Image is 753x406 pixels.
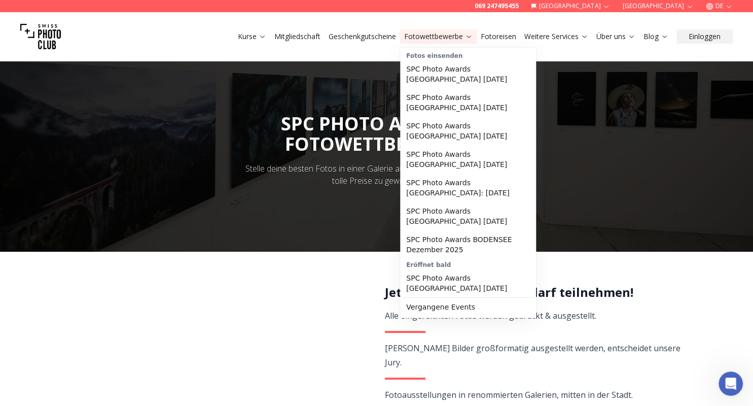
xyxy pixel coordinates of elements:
a: Vergangene Events [402,298,534,316]
a: Mitgliedschaft [274,31,320,42]
div: Bewerte deine Unterhaltung. [19,280,139,292]
a: SPC Photo Awards [GEOGRAPHIC_DATA] [DATE] [402,145,534,174]
span: Fotoausstellungen in renommierten Galerien, mitten in der Stadt. [385,389,633,400]
button: Einloggen [676,29,733,44]
a: SPC Photo Awards [GEOGRAPHIC_DATA] [DATE] [402,117,534,145]
a: SPC Photo Awards [GEOGRAPHIC_DATA] [DATE] [402,60,534,88]
span: Wunderbar [120,299,134,314]
button: Über uns [592,29,639,44]
h1: Fin [49,5,61,13]
a: SPC Photo Awards [GEOGRAPHIC_DATA] [DATE] [402,88,534,117]
a: SPC Photo Awards [GEOGRAPHIC_DATA]: [DATE] [402,174,534,202]
button: Fotowettbewerbe [400,29,477,44]
div: Fotos einsenden [402,50,534,60]
a: Weitere Services [524,31,588,42]
div: Stelle deine besten Fotos in einer Galerie aus und erhalte die Möglichkeit, tolle Preise zu gewin... [239,162,515,187]
a: SPC Photo Awards [GEOGRAPHIC_DATA] [DATE] [402,269,534,297]
b: Ina [66,26,77,33]
textarea: Nachricht senden... [9,307,194,324]
button: Weitere Services [520,29,592,44]
div: Ina sagt… [8,47,195,236]
span: Schlecht [48,299,62,314]
a: Fotowettbewerbe [404,31,473,42]
div: FOTOWETTBEWERBE [281,134,473,154]
a: [URL][DOMAIN_NAME] [16,163,95,171]
span: Alle eingereichten Fotos werden gedruckt & ausgestellt. [385,310,596,321]
div: Hilf [PERSON_NAME] dabei, Aufschluss über seine/ihre Leistung zu erhalten: [16,242,158,262]
button: Emoji-Auswahl [32,328,40,336]
button: Sende eine Nachricht… [174,324,190,341]
button: Anhang hochladen [16,328,24,336]
div: Schließen [178,4,196,22]
img: Swiss photo club [20,16,61,57]
a: Kurse [238,31,266,42]
span: Toll [96,299,110,314]
a: Blog [643,31,668,42]
div: Hilf [PERSON_NAME] dabei, Aufschluss über seine/ihre Leistung zu erhalten: [8,236,166,268]
a: SPC Photo Awards BODENSEE Dezember 2025 [402,230,534,259]
div: Hi und danke für deine Nachricht! Hm, eventuell mal die Region checken, die oben rechts bei dir a... [16,53,158,222]
a: SPC Photo Awards [GEOGRAPHIC_DATA] [DATE] [402,202,534,230]
a: Fotoreisen [481,31,516,42]
h2: Jetzt mitmachen - jeder darf teilnehmen! [385,284,682,300]
span: Sehr schlecht [24,299,39,314]
a: 069 247495455 [475,2,519,10]
button: Home [159,4,178,23]
button: Fotoreisen [477,29,520,44]
p: Das Team kann ebenfalls helfen [49,13,154,23]
button: go back [7,4,26,23]
div: joined the conversation [66,25,150,35]
img: Profile image for Fin [29,6,45,22]
img: Profile image for Ina [53,25,63,35]
a: Geschenkgutscheine [329,31,396,42]
div: Fin sagt… [8,236,195,269]
button: Geschenkgutscheine [325,29,400,44]
div: Eröffnet bald [402,259,534,269]
button: Blog [639,29,672,44]
button: Start recording [64,328,73,336]
button: Kurse [234,29,270,44]
span: SPC PHOTO AWARDS: [281,111,473,154]
div: Ina sagt… [8,23,195,47]
button: GIF-Auswahl [48,328,56,336]
div: Hi und danke für deine Nachricht!Hm, eventuell mal die Region checken, die oben rechts bei dir au... [8,47,166,228]
iframe: Intercom live chat [719,371,743,396]
span: [PERSON_NAME] Bilder großformatig ausgestellt werden, entscheidet unsere Jury. [385,343,680,368]
button: Mitgliedschaft [270,29,325,44]
div: Fin sagt… [8,269,195,348]
a: Über uns [596,31,635,42]
span: Okay [72,299,86,314]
